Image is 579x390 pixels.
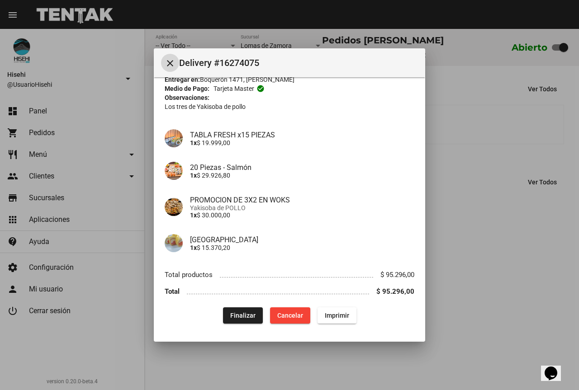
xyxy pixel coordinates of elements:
[165,129,183,147] img: 4f3f8453-a237-4071-bea7-ce85fc351519.jpeg
[165,102,414,111] p: Los tres de Yakisoba de pollo
[190,204,414,211] span: Yakisoba de POLLO
[165,162,183,180] img: 73fe07b4-711d-411a-ad3a-f09bfbfa50d3.jpg
[165,58,176,69] mat-icon: Cerrar
[190,139,414,146] p: $ 19.999,00
[190,131,414,139] h4: TABLA FRESH x15 PIEZAS
[318,307,356,324] button: Imprimir
[165,234,183,252] img: 5492bacc-d3f6-4aa8-a502-5496f8153134.jpg
[179,56,418,70] span: Delivery #16274075
[190,244,197,251] b: 1x
[165,267,414,283] li: Total productos $ 95.296,00
[325,312,349,319] span: Imprimir
[165,75,414,84] div: Boquerón 1471, [PERSON_NAME]
[165,198,183,216] img: 975b8145-67bb-4081-9ec6-7530a4e40487.jpg
[190,163,414,172] h4: 20 Piezas - Salmón
[165,94,209,101] strong: Observaciones:
[190,211,414,219] p: $ 30.000,00
[165,283,414,300] li: Total $ 95.296,00
[190,244,414,251] p: $ 15.370,20
[277,312,303,319] span: Cancelar
[190,211,197,219] b: 1x
[190,139,197,146] b: 1x
[230,312,256,319] span: Finalizar
[190,172,197,179] b: 1x
[161,54,179,72] button: Cerrar
[541,354,570,381] iframe: chat widget
[165,84,209,93] strong: Medio de Pago:
[256,85,265,93] mat-icon: check_circle
[270,307,310,324] button: Cancelar
[214,84,254,93] span: Tarjeta master
[190,172,414,179] p: $ 29.926,80
[165,76,200,83] strong: Entregar en:
[190,235,414,244] h4: [GEOGRAPHIC_DATA]
[190,196,414,204] h4: PROMOCION DE 3X2 EN WOKS
[223,307,263,324] button: Finalizar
